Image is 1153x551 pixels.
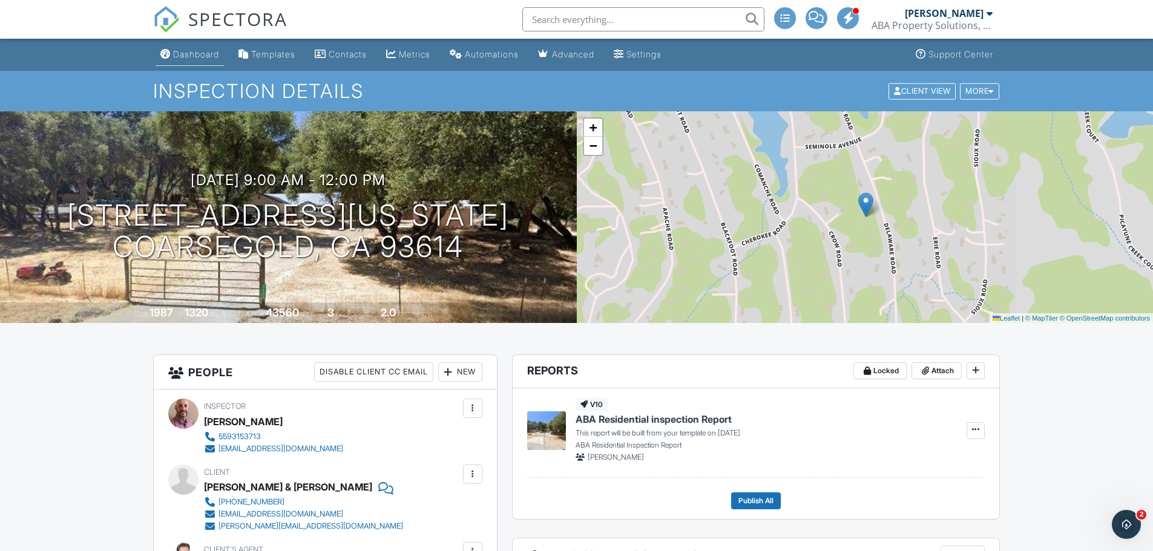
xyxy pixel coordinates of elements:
a: Templates [234,44,300,66]
a: [PERSON_NAME][EMAIL_ADDRESS][DOMAIN_NAME] [204,520,403,532]
a: Advanced [533,44,599,66]
span: − [589,138,597,153]
span: sq. ft. [210,309,227,318]
div: Client View [889,83,956,99]
iframe: Intercom live chat [1112,510,1141,539]
span: SPECTORA [188,6,287,31]
span: + [589,120,597,135]
div: [PERSON_NAME][EMAIL_ADDRESS][DOMAIN_NAME] [218,521,403,531]
a: Dashboard [156,44,224,66]
div: [PHONE_NUMBER] [218,497,284,507]
div: 1320 [185,306,208,319]
a: Settings [609,44,666,66]
div: Settings [626,49,662,59]
div: Contacts [329,49,367,59]
span: sq.ft. [301,309,316,318]
a: Client View [887,86,959,95]
div: 3 [327,306,334,319]
h1: [STREET_ADDRESS][US_STATE] Coarsegold, CA 93614 [67,200,509,264]
div: [PERSON_NAME] [905,7,984,19]
a: © OpenStreetMap contributors [1060,315,1150,322]
span: Inspector [204,402,246,411]
span: bedrooms [336,309,369,318]
a: Support Center [911,44,998,66]
a: [PHONE_NUMBER] [204,496,403,508]
a: 5593153713 [204,431,343,443]
a: [EMAIL_ADDRESS][DOMAIN_NAME] [204,443,343,455]
a: Zoom in [584,119,602,137]
h3: [DATE] 9:00 am - 12:00 pm [191,172,386,188]
input: Search everything... [522,7,764,31]
span: | [1022,315,1023,322]
a: Leaflet [993,315,1020,322]
div: [EMAIL_ADDRESS][DOMAIN_NAME] [218,444,343,454]
a: Metrics [381,44,435,66]
div: [PERSON_NAME] [204,412,283,431]
div: Dashboard [173,49,219,59]
div: Automations [465,49,519,59]
span: 2 [1137,510,1146,520]
a: [EMAIL_ADDRESS][DOMAIN_NAME] [204,508,403,520]
div: Metrics [399,49,430,59]
div: 2.0 [381,306,396,319]
span: Built [134,309,148,318]
a: Zoom out [584,137,602,155]
div: [EMAIL_ADDRESS][DOMAIN_NAME] [218,509,343,519]
div: Templates [251,49,295,59]
div: [PERSON_NAME] & [PERSON_NAME] [204,478,372,496]
div: More [960,83,999,99]
div: Support Center [928,49,993,59]
div: New [438,362,482,382]
div: Advanced [552,49,594,59]
div: Disable Client CC Email [314,362,433,382]
span: bathrooms [398,309,432,318]
a: SPECTORA [153,16,287,42]
img: Marker [858,192,873,217]
div: 1987 [149,306,173,319]
a: Contacts [310,44,372,66]
img: The Best Home Inspection Software - Spectora [153,6,180,33]
div: 43560 [266,306,299,319]
span: Lot Size [238,309,264,318]
a: © MapTiler [1025,315,1058,322]
span: Client [204,468,230,477]
h3: People [154,355,497,390]
a: Automations (Advanced) [445,44,524,66]
div: ABA Property Solutions, LLC [872,19,993,31]
div: 5593153713 [218,432,261,442]
h1: Inspection Details [153,80,1000,102]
